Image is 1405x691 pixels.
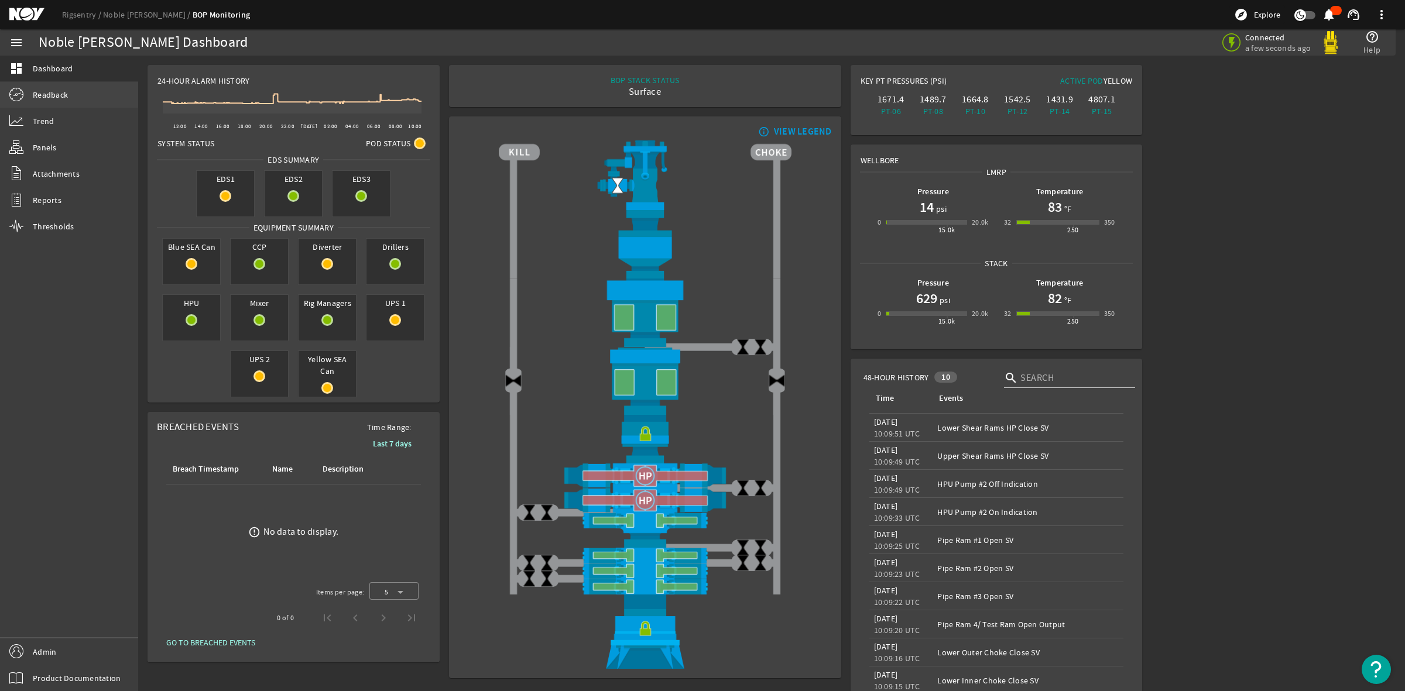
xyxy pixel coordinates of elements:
[1083,94,1120,105] div: 4807.1
[872,105,910,117] div: PT-06
[874,597,920,607] legacy-datetime-component: 10:09:22 UTC
[937,392,1114,405] div: Events
[1319,31,1342,54] img: Yellowpod.svg
[874,669,898,680] legacy-datetime-component: [DATE]
[972,308,989,319] div: 20.0k
[874,529,898,539] legacy-datetime-component: [DATE]
[171,463,256,476] div: Breach Timestamp
[917,186,949,197] b: Pressure
[9,36,23,50] mat-icon: menu
[33,194,61,206] span: Reports
[734,554,752,572] img: ValveClose.png
[937,534,1119,546] div: Pipe Ram #1 Open SV
[408,123,421,130] text: 10:00
[499,488,791,513] img: ShearRamHPClose.png
[505,372,522,389] img: Valve2Close.png
[874,473,898,483] legacy-datetime-component: [DATE]
[851,145,1142,166] div: Wellbore
[333,171,390,187] span: EDS3
[499,140,791,210] img: RiserAdapter.png
[999,94,1036,105] div: 1542.5
[9,61,23,75] mat-icon: dashboard
[1048,289,1062,308] h1: 82
[1048,198,1062,216] h1: 83
[263,154,323,166] span: EDS SUMMARY
[937,478,1119,490] div: HPU Pump #2 Off Indication
[157,75,249,87] span: 24-Hour Alarm History
[1041,105,1078,117] div: PT-14
[216,123,229,130] text: 16:00
[957,105,994,117] div: PT-10
[231,239,288,255] span: CCP
[937,618,1119,630] div: Pipe Ram 4/ Test Ram Open Output
[197,171,254,187] span: EDS1
[752,554,769,572] img: ValveClose.png
[270,463,307,476] div: Name
[1362,655,1391,684] button: Open Resource Center
[166,637,255,648] span: GO TO BREACHED EVENTS
[878,308,881,319] div: 0
[364,433,421,454] button: Last 7 days
[1104,216,1115,228] div: 350
[937,647,1119,658] div: Lower Outer Choke Close SV
[874,613,898,624] legacy-datetime-component: [DATE]
[937,590,1119,602] div: Pipe Ram #3 Open SV
[265,171,322,187] span: EDS2
[1234,8,1248,22] mat-icon: explore
[520,570,538,587] img: ValveClose.png
[876,392,894,405] div: Time
[874,445,898,455] legacy-datetime-component: [DATE]
[1004,308,1012,319] div: 32
[499,210,791,278] img: FlexJoint.png
[499,528,791,548] img: BopBodyShearBottom.png
[874,484,920,495] legacy-datetime-component: 10:09:49 UTC
[324,123,337,130] text: 02:00
[499,563,791,579] img: PipeRamOpen.png
[194,123,208,130] text: 14:00
[874,569,920,579] legacy-datetime-component: 10:09:23 UTC
[301,123,317,130] text: [DATE]
[33,89,68,101] span: Readback
[752,539,769,556] img: ValveClose.png
[157,421,239,433] span: Breached Events
[62,9,103,20] a: Rigsentry
[874,585,898,596] legacy-datetime-component: [DATE]
[281,123,294,130] text: 22:00
[358,421,421,433] span: Time Range:
[934,203,947,215] span: psi
[538,504,556,521] img: ValveClose.png
[1036,186,1084,197] b: Temperature
[937,422,1119,434] div: Lower Shear Rams HP Close SV
[1104,75,1133,86] span: Yellow
[874,501,898,511] legacy-datetime-component: [DATE]
[752,338,769,356] img: ValveClose.png
[499,594,791,669] img: WellheadConnectorLock.png
[937,294,950,306] span: psi
[1067,224,1078,236] div: 250
[972,216,989,228] div: 20.0k
[937,450,1119,462] div: Upper Shear Rams HP Close SV
[937,562,1119,574] div: Pipe Ram #2 Open SV
[734,338,752,356] img: ValveClose.png
[920,198,934,216] h1: 14
[33,672,121,684] span: Product Documentation
[916,289,937,308] h1: 629
[367,123,381,130] text: 06:00
[752,479,769,497] img: ValveClose.png
[263,526,338,538] div: No data to display.
[33,63,73,74] span: Dashboard
[173,123,187,130] text: 12:00
[937,506,1119,518] div: HPU Pump #2 On Indication
[499,579,791,594] img: PipeRamOpen.png
[756,127,770,136] mat-icon: info_outline
[874,428,920,439] legacy-datetime-component: 10:09:51 UTC
[1004,216,1012,228] div: 32
[917,277,949,288] b: Pressure
[861,75,996,91] div: Key PT Pressures (PSI)
[1083,105,1120,117] div: PT-15
[1067,315,1078,327] div: 250
[874,641,898,652] legacy-datetime-component: [DATE]
[981,257,1012,269] span: Stack
[157,632,265,653] button: GO TO BREACHED EVENTS
[499,513,791,528] img: PipeRamOpen.png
